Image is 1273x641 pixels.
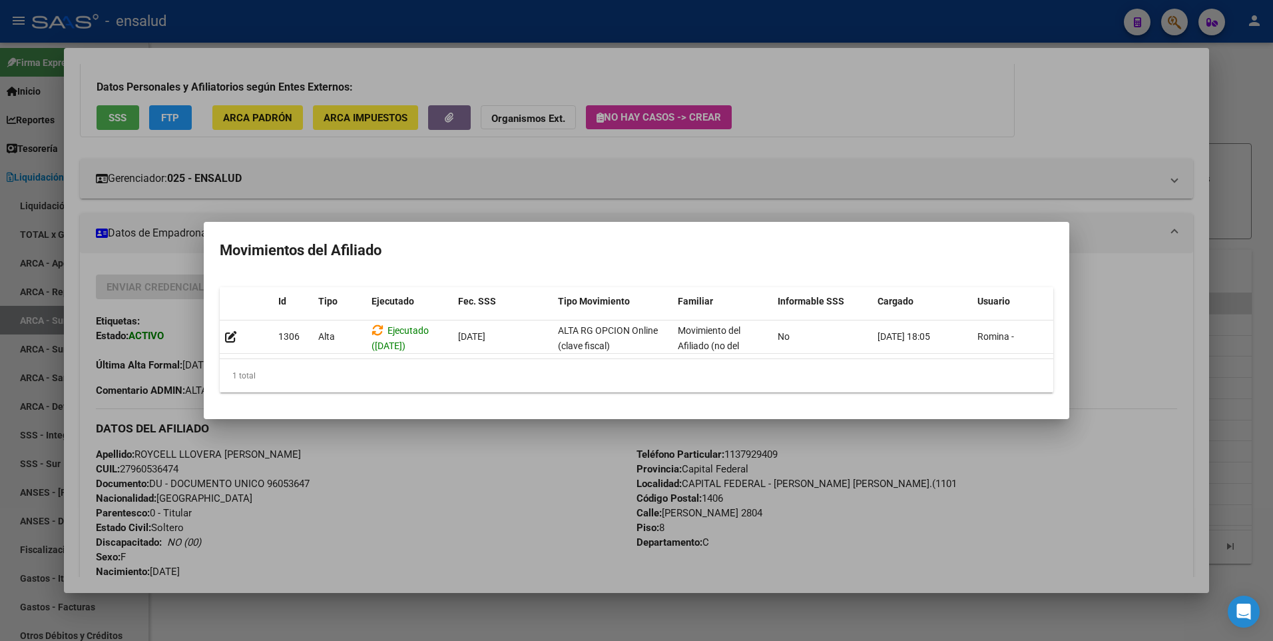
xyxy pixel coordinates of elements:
[372,325,429,351] span: Ejecutado ([DATE])
[278,331,300,342] span: 1306
[678,296,713,307] span: Familiar
[318,331,335,342] span: Alta
[778,296,844,307] span: Informable SSS
[678,325,740,366] span: Movimiento del Afiliado (no del grupo)
[372,296,414,307] span: Ejecutado
[558,296,630,307] span: Tipo Movimiento
[672,287,772,316] datatable-header-cell: Familiar
[872,287,972,316] datatable-header-cell: Cargado
[977,296,1010,307] span: Usuario
[273,287,313,316] datatable-header-cell: Id
[878,296,913,307] span: Cargado
[558,325,658,351] span: ALTA RG OPCION Online (clave fiscal)
[278,296,286,307] span: Id
[318,296,338,307] span: Tipo
[977,331,1014,342] span: Romina -
[220,359,1053,392] div: 1 total
[220,238,1053,263] h2: Movimientos del Afiliado
[878,331,930,342] span: [DATE] 18:05
[1228,596,1260,628] div: Open Intercom Messenger
[458,296,496,307] span: Fec. SSS
[972,287,1072,316] datatable-header-cell: Usuario
[553,287,672,316] datatable-header-cell: Tipo Movimiento
[453,287,553,316] datatable-header-cell: Fec. SSS
[366,287,453,316] datatable-header-cell: Ejecutado
[778,331,790,342] span: No
[313,287,366,316] datatable-header-cell: Tipo
[458,331,485,342] span: [DATE]
[772,287,872,316] datatable-header-cell: Informable SSS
